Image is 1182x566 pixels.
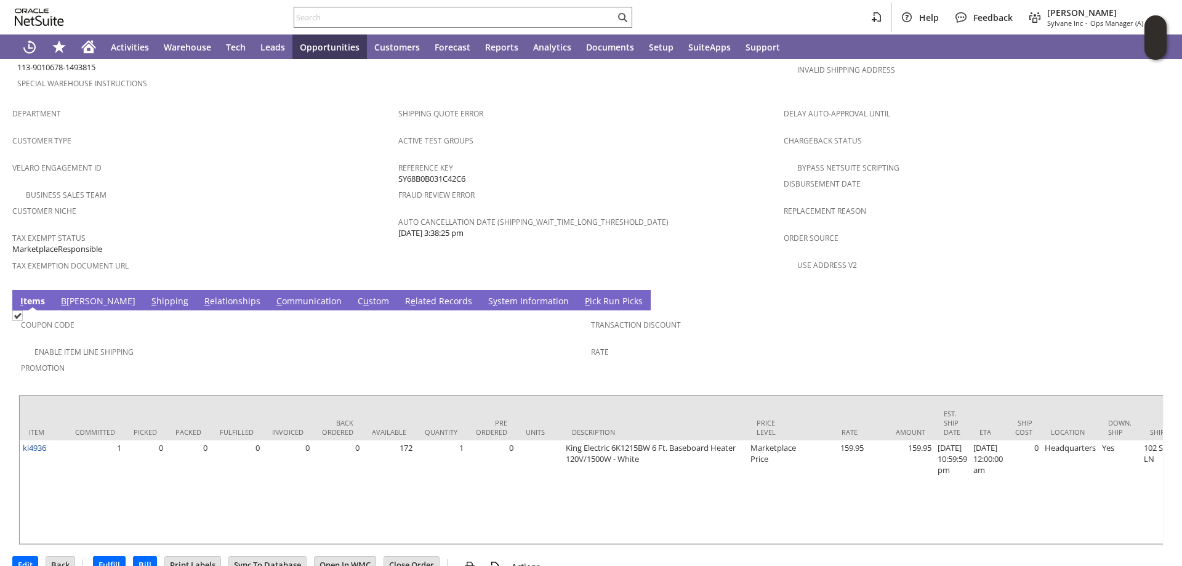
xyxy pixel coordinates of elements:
[17,62,95,73] span: 113-9010678-1493815
[175,427,201,437] div: Packed
[263,440,313,544] td: 0
[747,440,799,544] td: Marketplace Price
[649,41,673,53] span: Setup
[435,41,470,53] span: Forecast
[201,295,263,309] a: Relationships
[944,409,961,437] div: Est. Ship Date
[151,295,156,307] span: S
[355,295,392,309] a: Custom
[44,34,74,59] div: Shortcuts
[615,10,630,25] svg: Search
[363,440,416,544] td: 172
[12,243,102,255] span: MarketplaceResponsible
[74,34,103,59] a: Home
[979,427,997,437] div: ETA
[425,427,457,437] div: Quantity
[579,34,641,59] a: Documents
[398,108,483,119] a: Shipping Quote Error
[166,440,211,544] td: 0
[641,34,681,59] a: Setup
[164,41,211,53] span: Warehouse
[34,347,134,357] a: Enable Item Line Shipping
[757,418,790,437] div: Price Level
[467,440,517,544] td: 0
[876,427,925,437] div: Amount
[1148,293,1162,307] a: Unrolled view on
[398,217,669,227] a: Auto Cancellation Date (shipping_wait_time_long_threshold_date)
[1047,18,1083,28] span: Sylvane Inc
[1090,18,1160,28] span: Ops Manager (A) (F2L)
[260,41,285,53] span: Leads
[1099,440,1141,544] td: Yes
[61,295,66,307] span: B
[21,363,65,373] a: Promotion
[533,41,571,53] span: Analytics
[272,427,304,437] div: Invoiced
[973,12,1013,23] span: Feedback
[322,418,353,437] div: Back Ordered
[478,34,526,59] a: Reports
[52,39,66,54] svg: Shortcuts
[1150,427,1178,437] div: Ship To
[17,78,147,89] a: Special Warehouse Instructions
[1006,440,1042,544] td: 0
[363,295,369,307] span: u
[563,440,747,544] td: King Electric 6K1215BW 6 Ft. Baseboard Heater 120V/1500W - White
[799,440,867,544] td: 159.95
[1085,18,1088,28] span: -
[476,418,507,437] div: Pre Ordered
[1144,38,1167,60] span: Oracle Guided Learning Widget. To move around, please hold and drag
[22,39,37,54] svg: Recent Records
[20,295,23,307] span: I
[1108,418,1132,437] div: Down. Ship
[402,295,475,309] a: Related Records
[12,310,23,321] img: Checked
[21,320,74,330] a: Coupon Code
[15,34,44,59] a: Recent Records
[103,34,156,59] a: Activities
[746,41,780,53] span: Support
[1051,427,1090,437] div: Location
[808,427,858,437] div: Rate
[15,9,64,26] svg: logo
[935,440,970,544] td: [DATE] 10:59:59 pm
[148,295,191,309] a: Shipping
[591,347,609,357] a: Rate
[276,295,282,307] span: C
[970,440,1006,544] td: [DATE] 12:00:00 am
[591,320,681,330] a: Transaction Discount
[398,190,475,200] a: Fraud Review Error
[485,295,572,309] a: System Information
[81,39,96,54] svg: Home
[124,440,166,544] td: 0
[784,179,861,189] a: Disbursement Date
[58,295,139,309] a: B[PERSON_NAME]
[219,34,253,59] a: Tech
[416,440,467,544] td: 1
[372,427,406,437] div: Available
[12,261,129,271] a: Tax Exemption Document URL
[797,65,895,75] a: Invalid Shipping Address
[313,440,363,544] td: 0
[29,427,57,437] div: Item
[17,295,48,309] a: Items
[367,34,427,59] a: Customers
[292,34,367,59] a: Opportunities
[253,34,292,59] a: Leads
[784,135,862,146] a: Chargeback Status
[867,440,935,544] td: 159.95
[427,34,478,59] a: Forecast
[12,233,86,243] a: Tax Exempt Status
[111,41,149,53] span: Activities
[688,41,731,53] span: SuiteApps
[66,440,124,544] td: 1
[12,135,71,146] a: Customer Type
[797,260,857,270] a: Use Address V2
[797,163,899,173] a: Bypass NetSuite Scripting
[204,295,210,307] span: R
[493,295,497,307] span: y
[582,295,646,309] a: Pick Run Picks
[26,190,107,200] a: Business Sales Team
[585,295,590,307] span: P
[586,41,634,53] span: Documents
